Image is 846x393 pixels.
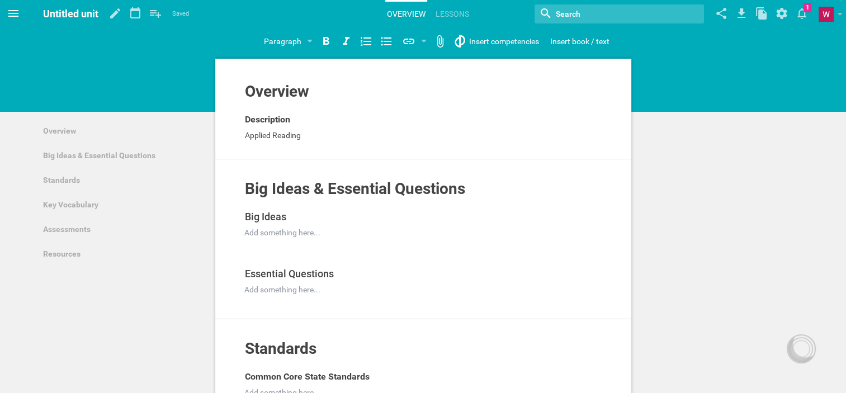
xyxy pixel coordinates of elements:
span: Overview [245,82,309,101]
span: Applied Reading [245,131,301,140]
a: Resources [36,242,208,266]
span: Big Ideas [245,211,286,222]
input: Search [555,7,656,21]
a: Overview [385,2,427,26]
a: Key Vocabulary [36,192,208,217]
span: Big Ideas & Essential Questions [245,179,465,198]
span: Untitled unit [43,8,98,20]
span: Common Core State Standards [245,371,370,382]
div: Paragraph [264,35,301,48]
a: Big Ideas & Essential Questions [36,143,208,168]
span: Saved [172,8,189,20]
a: Lessons [434,2,471,26]
span: Essential Questions [245,268,334,280]
span: Insert competencies [469,37,539,46]
span: Standards [245,339,316,358]
a: Assessments [36,217,208,242]
span: Description [245,114,290,125]
a: Overview [36,119,208,143]
span: Insert book / text [550,37,609,46]
a: Standards [36,168,208,192]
